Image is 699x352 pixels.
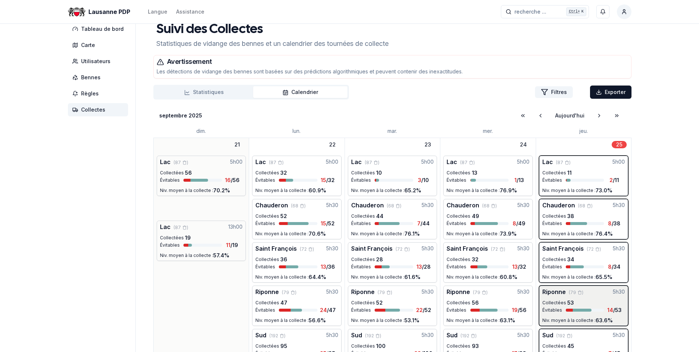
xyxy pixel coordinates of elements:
div: 93 [467,342,489,350]
div: Niv. moyen à la collecte : [447,188,500,193]
span: Lausanne PDP [88,7,130,16]
div: Niv. moyen à la collecte : [447,231,500,237]
span: 8 [608,264,612,270]
div: Lac [542,157,553,166]
div: Lac [160,222,171,231]
div: Niv. moyen à la collecte : [255,231,309,237]
div: Riponne [351,287,375,296]
div: Niv. moyen à la collecte : [255,188,309,193]
div: Sud [255,331,266,340]
div: (192 ) [460,333,477,339]
div: Collectées [351,343,372,349]
div: 5h30 [517,288,529,295]
span: 8 [608,220,612,226]
div: Collectées [255,300,276,306]
div: Évitables [542,177,563,183]
div: 49 [467,213,489,220]
div: 36 [276,256,298,263]
div: /52 [413,306,434,314]
div: Riponne [447,287,470,296]
div: /36 [317,263,338,271]
div: Lac [160,157,171,166]
div: 70.2% [213,187,230,194]
div: 76.1% [404,230,420,237]
div: Collectées [351,213,372,219]
span: 22 [416,307,423,313]
div: Évitables [255,307,276,313]
div: 25 [612,141,627,148]
span: 15 [321,177,326,183]
div: /32 [317,177,338,184]
div: /32 [509,263,529,271]
div: Riponne [255,287,279,296]
div: 22 [325,141,340,148]
div: (68 ) [387,203,401,209]
div: Évitables [160,177,181,183]
div: (79 ) [282,290,296,295]
div: 57.4% [213,252,229,259]
div: 19 [181,234,202,242]
div: (87 ) [174,225,188,231]
div: 5h30 [422,245,434,252]
div: 52 [276,213,298,220]
div: Niv. moyen à la collecte : [447,274,500,280]
button: Calendrier [253,86,347,98]
div: 53 [563,299,585,306]
div: Évitables [447,264,467,270]
div: 5h00 [421,158,434,166]
div: Évitables [255,221,276,226]
div: /10 [413,177,434,184]
div: 56 [181,169,202,177]
span: 13 [512,264,518,270]
button: Filtres [535,86,573,98]
div: Collectées [447,300,467,306]
a: Bennes [68,71,131,84]
div: Évitables [542,264,563,270]
div: (87 ) [556,160,571,166]
div: Évitables [255,264,276,270]
div: 5h30 [422,202,434,209]
div: 24 [516,141,531,148]
div: /28 [413,263,434,271]
div: Collectées [255,257,276,262]
div: Saint François [255,244,297,253]
div: Collectées [447,213,467,219]
a: Utilisateurs [68,55,131,68]
div: /11 [604,177,625,184]
div: (87 ) [269,160,284,166]
div: 56.6% [309,317,326,324]
div: Niv. moyen à la collecte : [255,274,309,280]
span: 1 [514,177,517,183]
div: 76.4% [596,230,613,237]
span: 8 [513,220,516,226]
div: 5h30 [326,331,338,339]
div: Collectées [351,170,372,176]
button: Langue [148,7,167,16]
div: 28 [372,256,393,263]
div: Évitables [351,221,372,226]
div: 47 [276,299,298,306]
div: Collectées [542,170,563,176]
div: Chauderon [351,201,384,210]
div: 63.6% [596,317,613,324]
div: Collectées [447,170,467,176]
div: Lac [351,157,362,166]
div: Collectées [542,257,563,262]
div: 32 [276,169,298,177]
div: Collectées [351,257,372,262]
span: Règles [81,90,99,97]
div: Lac [255,157,266,166]
div: Chauderon [542,201,575,210]
div: 5h30 [613,331,625,339]
div: 5h30 [517,331,529,339]
div: 13h00 [228,223,243,231]
div: (79 ) [473,290,488,295]
div: mer. [440,127,536,135]
div: Évitables [351,264,372,270]
span: 13 [321,264,326,270]
span: 24 [320,307,327,313]
div: septembre 2025 [159,112,202,119]
div: (68 ) [291,203,306,209]
div: Collectées [447,343,467,349]
div: (72 ) [491,246,505,252]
